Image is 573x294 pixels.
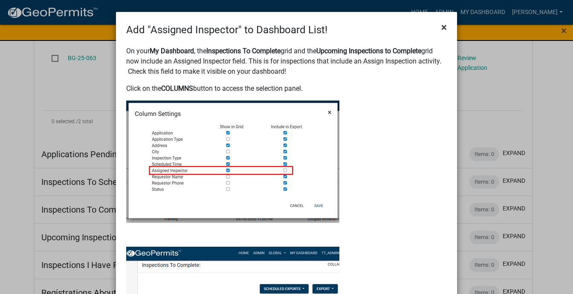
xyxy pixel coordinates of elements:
[126,84,447,94] p: Click on the button to access the selection panel.
[434,15,454,39] button: Close
[126,46,447,77] p: On your , the grid and the grid now include an Assigned Inspector field. This is for inspections ...
[126,22,327,37] h4: Add "Assigned Inspector" to Dashboard List!
[161,84,193,92] strong: COLUMNS
[441,21,447,33] span: ×
[316,47,421,55] strong: Upcoming Inspections to Complete
[126,101,339,223] img: image_04b05459-b3a8-4cc5-8b33-a24db39f82db.png
[206,47,281,55] strong: Inspections To Complete
[150,47,194,55] strong: My Dashboard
